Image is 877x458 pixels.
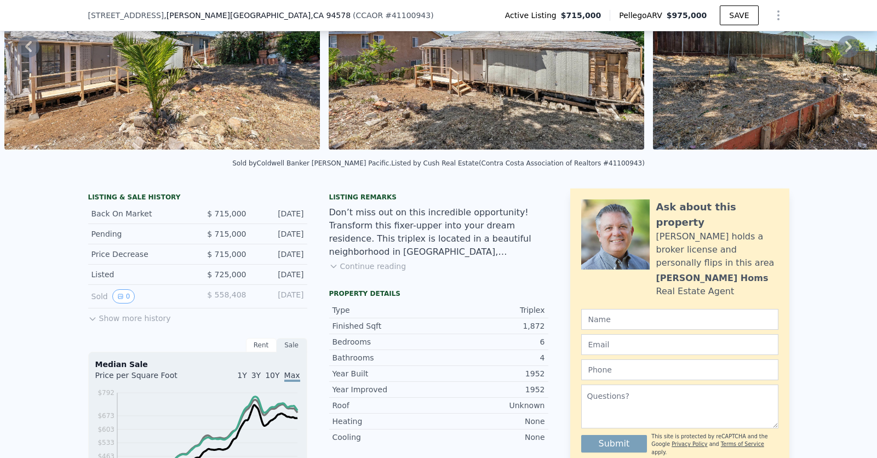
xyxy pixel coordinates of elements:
[720,5,758,25] button: SAVE
[439,432,545,443] div: None
[88,193,307,204] div: LISTING & SALE HISTORY
[333,400,439,411] div: Roof
[91,208,189,219] div: Back On Market
[581,334,778,355] input: Email
[385,11,431,20] span: # 41100943
[207,230,246,238] span: $ 715,000
[255,269,304,280] div: [DATE]
[656,272,769,285] div: [PERSON_NAME] Homs
[439,320,545,331] div: 1,872
[581,435,647,453] button: Submit
[251,371,261,380] span: 3Y
[207,250,246,259] span: $ 715,000
[277,338,307,352] div: Sale
[353,10,434,21] div: ( )
[255,249,304,260] div: [DATE]
[207,290,246,299] span: $ 558,408
[232,159,391,167] div: Sold by Coldwell Banker [PERSON_NAME] Pacific .
[207,209,246,218] span: $ 715,000
[164,10,351,21] span: , [PERSON_NAME][GEOGRAPHIC_DATA]
[329,289,548,298] div: Property details
[333,320,439,331] div: Finished Sqft
[619,10,667,21] span: Pellego ARV
[255,208,304,219] div: [DATE]
[98,426,114,433] tspan: $603
[265,371,279,380] span: 10Y
[439,352,545,363] div: 4
[581,359,778,380] input: Phone
[767,4,789,26] button: Show Options
[255,228,304,239] div: [DATE]
[333,432,439,443] div: Cooling
[329,193,548,202] div: Listing remarks
[91,269,189,280] div: Listed
[246,338,277,352] div: Rent
[391,159,645,167] div: Listed by Cush Real Estate (Contra Costa Association of Realtors #41100943)
[656,199,778,230] div: Ask about this property
[112,289,135,304] button: View historical data
[91,228,189,239] div: Pending
[656,230,778,270] div: [PERSON_NAME] holds a broker license and personally flips in this area
[356,11,383,20] span: CCAOR
[439,305,545,316] div: Triplex
[439,384,545,395] div: 1952
[505,10,561,21] span: Active Listing
[88,10,164,21] span: [STREET_ADDRESS]
[329,261,406,272] button: Continue reading
[333,416,439,427] div: Heating
[284,371,300,382] span: Max
[333,368,439,379] div: Year Built
[98,389,114,397] tspan: $792
[311,11,351,20] span: , CA 94578
[561,10,601,21] span: $715,000
[95,370,198,387] div: Price per Square Foot
[95,359,300,370] div: Median Sale
[651,433,778,456] div: This site is protected by reCAPTCHA and the Google and apply.
[439,336,545,347] div: 6
[88,308,171,324] button: Show more history
[207,270,246,279] span: $ 725,000
[721,441,764,447] a: Terms of Service
[439,368,545,379] div: 1952
[656,285,735,298] div: Real Estate Agent
[98,412,114,420] tspan: $673
[333,305,439,316] div: Type
[329,206,548,259] div: Don’t miss out on this incredible opportunity! Transform this fixer-upper into your dream residen...
[333,384,439,395] div: Year Improved
[91,249,189,260] div: Price Decrease
[672,441,707,447] a: Privacy Policy
[333,352,439,363] div: Bathrooms
[91,289,189,304] div: Sold
[439,416,545,427] div: None
[255,289,304,304] div: [DATE]
[333,336,439,347] div: Bedrooms
[98,439,114,446] tspan: $533
[667,11,707,20] span: $975,000
[439,400,545,411] div: Unknown
[581,309,778,330] input: Name
[237,371,247,380] span: 1Y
